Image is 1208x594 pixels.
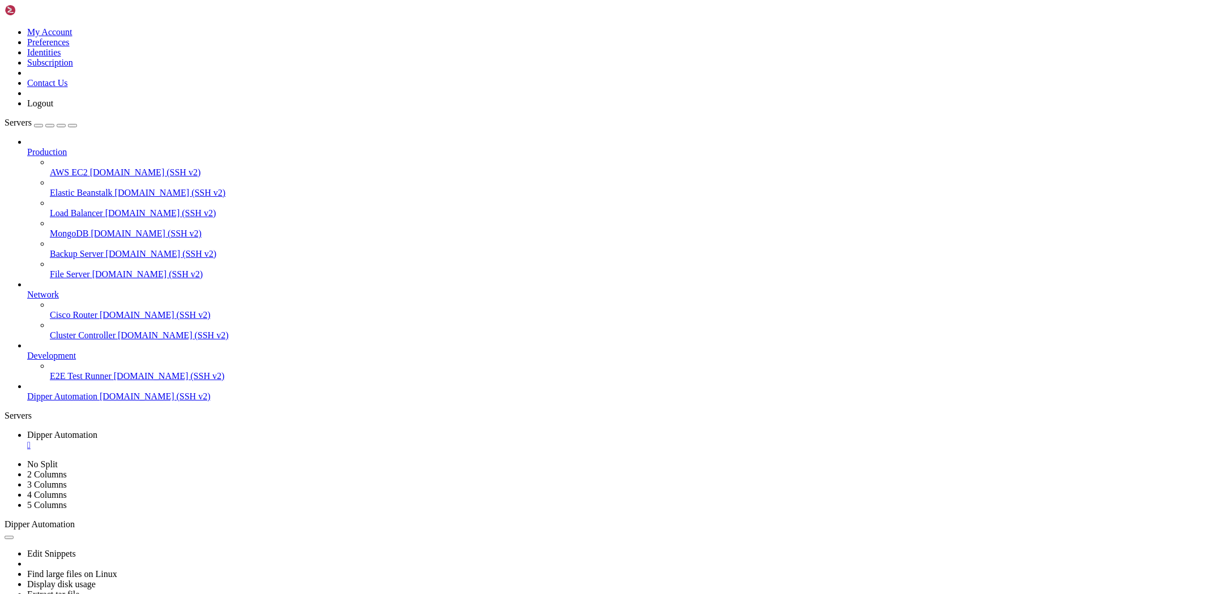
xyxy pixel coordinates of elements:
[5,110,32,119] span: .++.o+
[5,380,1060,389] x-row: Run 'do-release-upgrade' to upgrade to it.
[5,418,1060,428] x-row: root@vps58218:~#
[68,24,82,33] span: OS:
[50,269,90,279] span: File Server
[91,229,202,238] span: [DOMAIN_NAME] (SSH v2)
[63,81,100,91] span: /sssooo.
[45,130,122,139] span: `-````.:ohdhhhhh+
[5,62,1060,72] x-row: sh
[27,430,97,440] span: Dipper Automation
[50,239,1203,259] li: Backup Server [DOMAIN_NAME] (SSH v2)
[27,279,1203,341] li: Network
[68,43,100,52] span: .+sss/`
[5,519,75,529] span: Dipper Automation
[92,269,203,279] span: [DOMAIN_NAME] (SSH v2)
[50,178,1203,198] li: Elastic Beanstalk [DOMAIN_NAME] (SSH v2)
[50,188,113,197] span: Elastic Beanstalk
[5,235,1060,245] x-row: * Ubuntu 20.04 LTS Focal Fossa has reached its end of standard support on 31 Ma
[27,98,53,108] a: Logout
[32,53,104,62] span: /++++++++/:--:/-
[50,259,1203,279] li: File Server [DOMAIN_NAME] (SSH v2)
[27,440,1203,450] a: 
[50,330,1203,341] a: Cluster Controller [DOMAIN_NAME] (SSH v2)
[5,91,1060,101] x-row: Device 1234:1111
[5,81,32,91] span: .++/+:
[27,351,1203,361] a: Development
[50,188,1203,198] a: Elastic Beanstalk [DOMAIN_NAME] (SSH v2)
[118,33,154,42] span: -yyyyyyo
[50,249,104,259] span: Backup Server
[5,120,45,129] span: .+.o+oo:.
[122,62,150,71] span: Shell:
[27,569,117,579] a: Find large files on Linux
[5,411,1203,421] div: Servers
[32,24,68,33] span: -yyyyyy+
[5,206,1060,216] x-row: * Management: [URL][DOMAIN_NAME]
[32,110,63,119] span: ++oo+:`
[27,147,1203,157] a: Production
[72,33,118,42] span: ://+//////
[5,5,1060,14] x-row: Welcome to Ubuntu 20.04.6 LTS (GNU/Linux 5.4.0-216-generic x86_64)
[5,283,1060,293] x-row: Expanded Security Maintenance for Infrastructure is not enabled.
[5,158,50,167] span: /osyyyyyyo
[106,249,217,259] span: [DOMAIN_NAME] (SSH v2)
[100,81,118,91] span: CPU:
[5,91,41,100] span: /+++//+:
[5,43,1060,53] x-row: 34d 9h 45m
[18,149,72,158] span: `.syhhhhhhh/
[50,167,1203,178] a: AWS EC2 [DOMAIN_NAME] (SSH v2)
[5,33,1060,43] x-row: x86_64 Linux 5.4.0-216-generic
[5,53,1060,62] x-row: 893
[50,198,1203,218] li: Load Balancer [DOMAIN_NAME] (SSH v2)
[27,48,61,57] a: Identities
[50,310,1203,320] a: Cisco Router [DOMAIN_NAME] (SSH v2)
[63,101,95,110] span: ++////.
[5,408,1060,418] x-row: Last login: [DATE] from [TECHNICAL_ID]
[5,43,18,52] span: .++
[45,120,86,129] span: `oddhhhh+
[5,264,1060,274] x-row: [URL][DOMAIN_NAME]
[27,168,68,177] span: +oo+++o\:
[32,81,63,91] span: +oo+o:`
[114,371,225,381] span: [DOMAIN_NAME] (SSH v2)
[5,14,32,23] span: ./+o+-
[5,118,32,127] span: Servers
[5,24,32,33] span: yyyyy-
[95,101,113,110] span: RAM:
[5,197,1060,206] x-row: * Documentation: [URL][DOMAIN_NAME]
[115,188,226,197] span: [DOMAIN_NAME] (SSH v2)
[5,149,18,158] span: .o:
[50,371,1203,381] a: E2E Test Runner [DOMAIN_NAME] (SSH v2)
[5,341,1060,351] x-row: Learn more about enabling ESM Infra service for Ubuntu 20.04 at
[5,130,45,139] span: \+.++o+o`
[104,53,145,62] span: Packages:
[50,330,116,340] span: Cluster Controller
[5,178,32,187] span: `oo++.
[50,269,1203,279] a: File Server [DOMAIN_NAME] (SSH v2)
[5,332,1060,341] x-row: 63 additional security updates can be applied with ESM Infra.
[5,72,45,81] span: .:+o:+o/.
[105,208,216,218] span: [DOMAIN_NAME] (SSH v2)
[5,101,41,110] span: \+/+o+++
[27,78,68,88] a: Contact Us
[50,300,1203,320] li: Cisco Router [DOMAIN_NAME] (SSH v2)
[50,157,1203,178] li: AWS EC2 [DOMAIN_NAME] (SSH v2)
[5,370,1060,380] x-row: New release '22.04.5 LTS' available.
[118,330,229,340] span: [DOMAIN_NAME] (SSH v2)
[50,371,112,381] span: E2E Test Runner
[100,310,211,320] span: [DOMAIN_NAME] (SSH v2)
[27,500,67,510] a: 5 Columns
[100,43,131,52] span: Uptime:
[45,72,86,81] span: `+sssoo+/
[27,430,1203,450] a: Dipper Automation
[27,37,70,47] a: Preferences
[27,290,1203,300] a: Network
[27,341,1203,381] li: Development
[5,255,1060,264] x-row: For more details see:
[5,101,1060,110] x-row: 1071MiB / 1931MiB
[5,303,1060,312] x-row: 1 update can be applied immediately.
[50,310,97,320] span: Cisco Router
[50,14,54,23] span: @
[5,312,1060,322] x-row: To see these additional updates run: apt list --upgradable
[27,391,1203,402] a: Dipper Automation [DOMAIN_NAME] (SSH v2)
